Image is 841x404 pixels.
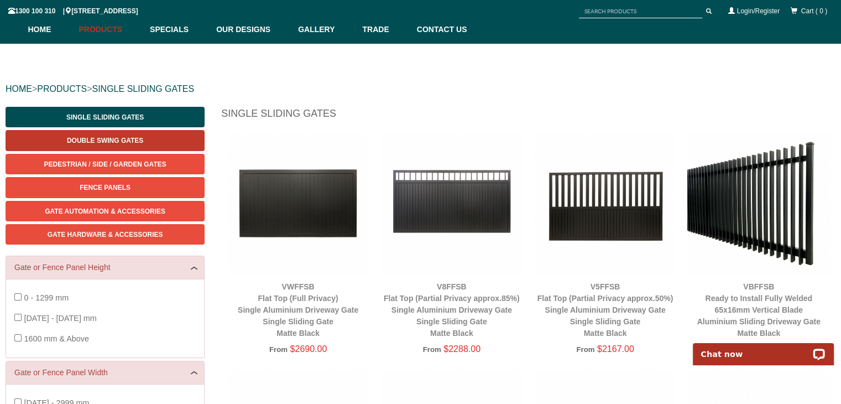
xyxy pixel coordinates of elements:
[67,137,143,144] span: Double Swing Gates
[579,4,702,18] input: SEARCH PRODUCTS
[6,154,205,174] a: Pedestrian / Side / Garden Gates
[384,282,520,338] a: V8FFSBFlat Top (Partial Privacy approx.85%)Single Aluminium Driveway GateSingle Sliding GateMatte...
[8,7,138,15] span: 1300 100 310 | [STREET_ADDRESS]
[686,330,841,365] iframe: LiveChat chat widget
[14,262,196,273] a: Gate or Fence Panel Height
[269,345,288,354] span: From
[697,282,821,338] a: VBFFSBReady to Install Fully Welded 65x16mm Vertical BladeAluminium Sliding Driveway GateMatte Black
[92,84,194,94] a: SINGLE SLIDING GATES
[221,107,835,126] h1: Single Sliding Gates
[6,201,205,221] a: Gate Automation & Accessories
[6,130,205,151] a: Double Swing Gates
[24,314,96,323] span: [DATE] - [DATE] mm
[37,84,87,94] a: PRODUCTS
[80,184,130,191] span: Fence Panels
[24,334,89,343] span: 1600 mm & Above
[411,15,467,44] a: Contact Us
[443,344,480,354] span: $2288.00
[290,344,327,354] span: $2690.00
[66,113,144,121] span: Single Sliding Gates
[24,293,69,302] span: 0 - 1299 mm
[211,15,292,44] a: Our Designs
[14,367,196,379] a: Gate or Fence Panel Width
[423,345,441,354] span: From
[28,15,74,44] a: Home
[6,224,205,245] a: Gate Hardware & Accessories
[737,7,780,15] a: Login/Register
[45,208,165,215] span: Gate Automation & Accessories
[74,15,145,44] a: Products
[801,7,827,15] span: Cart ( 0 )
[238,282,358,338] a: VWFFSBFlat Top (Full Privacy)Single Aluminium Driveway GateSingle Sliding GateMatte Black
[48,231,163,239] span: Gate Hardware & Accessories
[537,282,673,338] a: V5FFSBFlat Top (Partial Privacy approx.50%)Single Aluminium Driveway GateSingle Sliding GateMatte...
[6,177,205,198] a: Fence Panels
[44,160,166,168] span: Pedestrian / Side / Garden Gates
[534,132,677,274] img: V5FFSB - Flat Top (Partial Privacy approx.50%) - Single Aluminium Driveway Gate - Single Sliding ...
[380,132,523,274] img: V8FFSB - Flat Top (Partial Privacy approx.85%) - Single Aluminium Driveway Gate - Single Sliding ...
[292,15,357,44] a: Gallery
[144,15,211,44] a: Specials
[227,132,369,274] img: VWFFSB - Flat Top (Full Privacy) - Single Aluminium Driveway Gate - Single Sliding Gate - Matte B...
[6,107,205,127] a: Single Sliding Gates
[6,71,835,107] div: > >
[687,132,830,274] img: VBFFSB - Ready to Install Fully Welded 65x16mm Vertical Blade - Aluminium Sliding Driveway Gate -...
[576,345,594,354] span: From
[357,15,411,44] a: Trade
[6,84,32,94] a: HOME
[597,344,634,354] span: $2167.00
